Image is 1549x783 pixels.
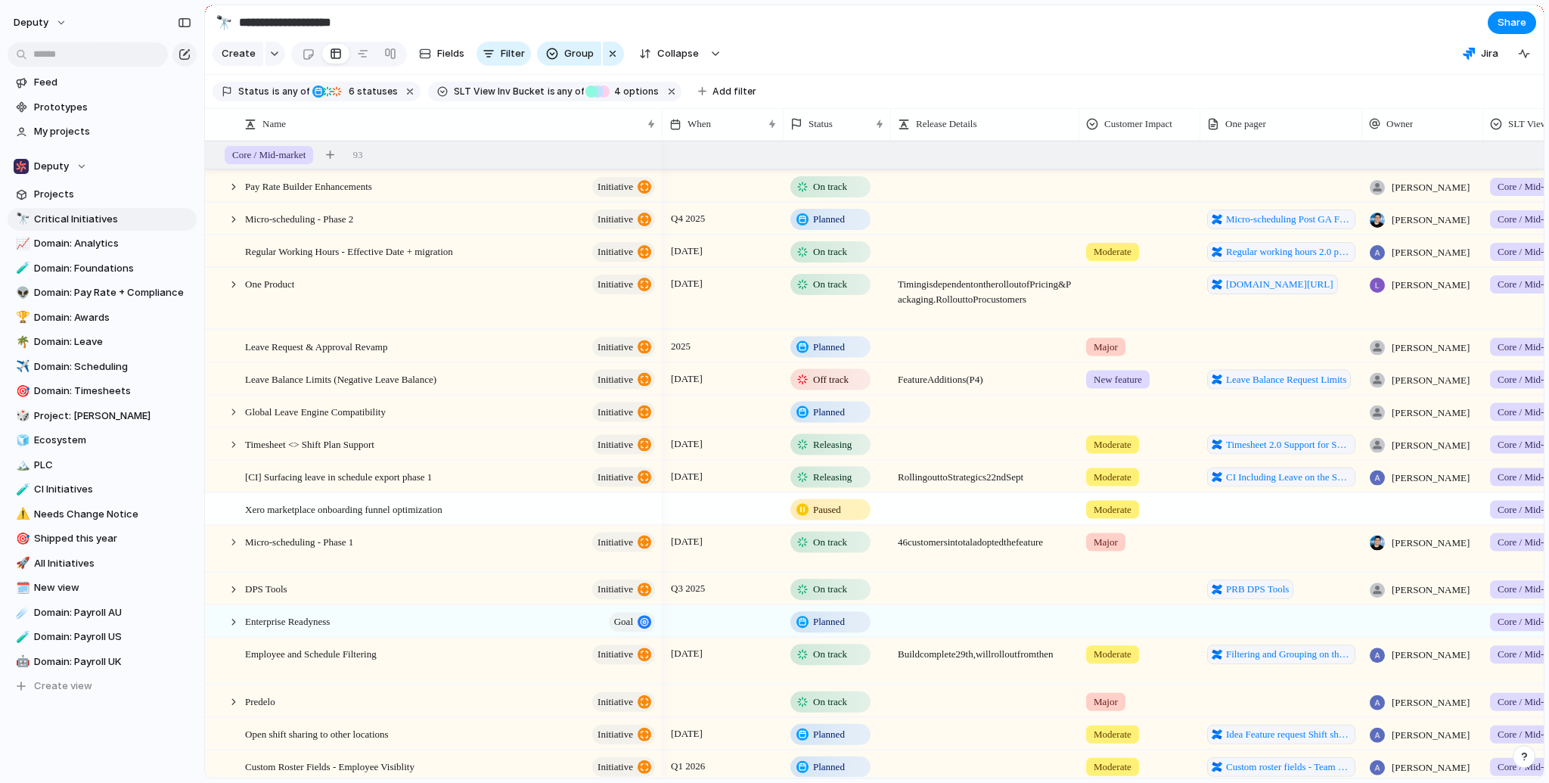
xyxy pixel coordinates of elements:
[14,334,29,350] button: 🌴
[34,654,191,670] span: Domain: Payroll UK
[555,85,585,98] span: any of
[598,176,633,197] span: initiative
[1226,212,1351,227] span: Micro-scheduling Post GA Feature Development List
[8,454,197,477] a: 🏔️PLC
[813,694,847,709] span: On track
[16,432,26,449] div: 🧊
[245,499,442,517] span: Xero marketplace onboarding funnel optimization
[8,527,197,550] div: 🎯Shipped this year
[245,612,330,629] span: Enterprise Readyness
[34,605,191,620] span: Domain: Payroll AU
[34,100,191,115] span: Prototypes
[892,639,1079,662] span: Build complete 29th, will rollout from then
[813,212,845,227] span: Planned
[598,401,633,422] span: initiative
[14,359,29,374] button: ✈️
[598,531,633,552] span: initiative
[34,580,191,595] span: New view
[16,284,26,302] div: 👽
[1392,245,1470,260] span: [PERSON_NAME]
[16,555,26,572] div: 🚀
[598,691,633,712] span: initiative
[14,507,29,522] button: ⚠️
[8,155,197,178] button: Deputy
[8,503,197,526] a: ⚠️Needs Change Notice
[8,429,197,452] a: 🧊Ecosystem
[1207,579,1293,599] a: PRB DPS Tools
[610,85,623,97] span: 4
[245,645,377,662] span: Employee and Schedule Filtering
[1094,694,1118,709] span: Major
[14,310,29,325] button: 🏆
[34,334,191,350] span: Domain: Leave
[1094,726,1131,741] span: Moderate
[592,579,655,599] button: initiative
[592,724,655,744] button: initiative
[667,210,709,228] span: Q4 2025
[34,409,191,424] span: Project: [PERSON_NAME]
[344,85,357,97] span: 6
[585,83,662,100] button: 4 options
[352,148,362,163] span: 93
[8,405,197,427] div: 🎲Project: [PERSON_NAME]
[8,380,197,402] a: 🎯Domain: Timesheets
[598,579,633,600] span: initiative
[8,651,197,673] div: 🤖Domain: Payroll UK
[1498,15,1526,30] span: Share
[16,210,26,228] div: 🔭
[8,120,197,143] a: My projects
[245,177,372,194] span: Pay Rate Builder Enhancements
[245,210,353,227] span: Micro-scheduling - Phase 2
[311,83,401,100] button: 6 statuses
[8,183,197,206] a: Projects
[216,12,232,33] div: 🔭
[34,433,191,448] span: Ecosystem
[14,580,29,595] button: 🗓️
[1226,759,1351,774] span: Custom roster fields - Team member visiblity
[592,467,655,486] button: initiative
[1207,757,1355,776] a: Custom roster fields - Team member visiblity
[34,458,191,473] span: PLC
[1207,645,1355,664] a: Filtering and Grouping on the schedule
[813,534,847,549] span: On track
[667,275,706,293] span: [DATE]
[14,482,29,497] button: 🧪
[892,526,1079,549] span: 46 customers in total adopted the feature
[1104,117,1172,132] span: Customer Impact
[34,629,191,645] span: Domain: Payroll US
[16,530,26,548] div: 🎯
[1207,467,1355,486] a: CI Including Leave on the Schedule Export Week by Area and Team Member
[813,339,845,354] span: Planned
[1392,694,1470,710] span: [PERSON_NAME]
[245,724,389,741] span: Open shift sharing to other locations
[1226,469,1351,484] span: CI Including Leave on the Schedule Export Week by Area and Team Member
[14,261,29,276] button: 🧪
[476,42,531,66] button: Filter
[14,556,29,571] button: 🚀
[592,645,655,664] button: initiative
[592,434,655,454] button: initiative
[1226,277,1333,292] span: [DOMAIN_NAME][URL]
[7,11,75,35] button: deputy
[8,281,197,304] div: 👽Domain: Pay Rate + Compliance
[8,626,197,648] a: 🧪Domain: Payroll US
[813,469,852,484] span: Releasing
[8,96,197,119] a: Prototypes
[813,614,845,629] span: Planned
[609,612,655,632] button: goal
[8,208,197,231] a: 🔭Critical Initiatives
[598,433,633,455] span: initiative
[8,601,197,624] div: ☄️Domain: Payroll AU
[813,244,847,259] span: On track
[344,85,398,98] span: statuses
[212,11,236,35] button: 🔭
[1094,647,1131,662] span: Moderate
[592,177,655,197] button: initiative
[1094,502,1131,517] span: Moderate
[592,402,655,421] button: initiative
[1207,434,1355,454] a: Timesheet 2.0 Support for Shift Plans MVP - One Pager Web Only
[667,532,706,550] span: [DATE]
[688,117,711,132] span: When
[34,482,191,497] span: CI Initiatives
